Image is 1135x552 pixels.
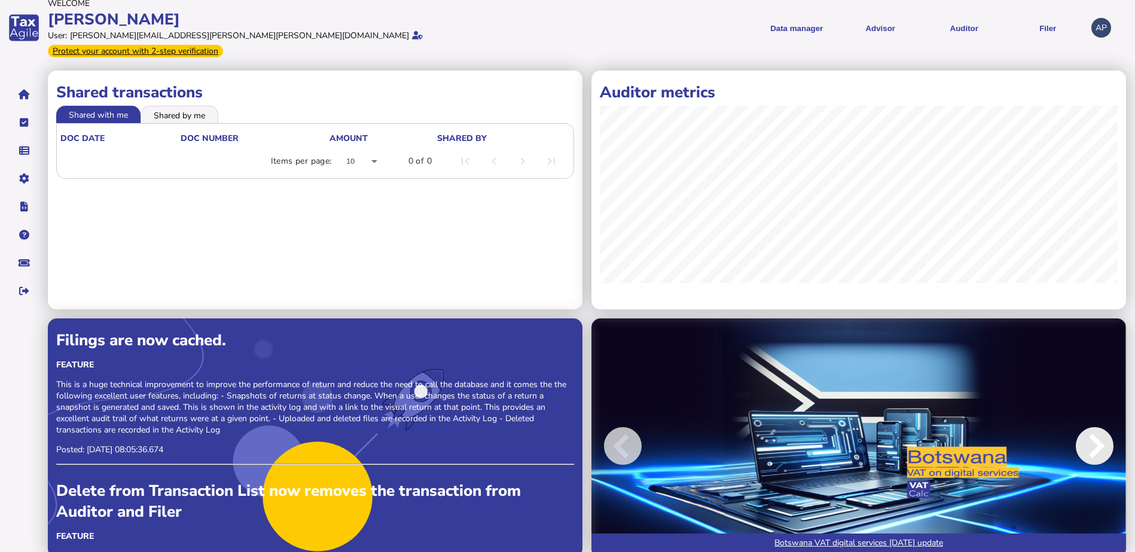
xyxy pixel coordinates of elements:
div: shared by [437,133,487,144]
div: doc number [181,133,239,144]
div: shared by [437,133,567,144]
div: doc date [60,133,105,144]
button: Help pages [11,222,36,247]
p: Posted: [DATE] 08:05:36.674 [56,444,574,455]
button: Filer [1010,13,1085,42]
button: Tasks [11,110,36,135]
div: Delete from Transaction List now removes the transaction from Auditor and Filer [56,480,574,522]
h1: Auditor metrics [600,82,1118,103]
button: Manage settings [11,166,36,191]
div: doc date [60,133,179,144]
div: Items per page: [271,155,332,167]
div: Feature [56,359,574,370]
button: Sign out [11,278,36,303]
i: Email verified [412,31,423,39]
button: Home [11,82,36,107]
div: User: [48,30,67,41]
div: [PERSON_NAME][EMAIL_ADDRESS][PERSON_NAME][PERSON_NAME][DOMAIN_NAME] [70,30,409,41]
button: Shows a dropdown of Data manager options [759,13,834,42]
button: Auditor [926,13,1002,42]
button: Raise a support ticket [11,250,36,275]
div: [PERSON_NAME] [48,9,564,30]
menu: navigate products [570,13,1086,42]
div: 0 of 0 [408,155,432,167]
div: Profile settings [1091,18,1111,38]
button: Developer hub links [11,194,36,219]
h1: Shared transactions [56,82,574,103]
li: Shared with me [56,106,141,122]
div: Feature [56,530,574,542]
div: Amount [329,133,368,144]
div: From Oct 1, 2025, 2-step verification will be required to login. Set it up now... [48,45,223,57]
button: Data manager [11,138,36,163]
div: Filings are now cached. [56,330,574,351]
div: doc number [181,133,329,144]
li: Shared by me [141,106,218,122]
p: This is a huge technical improvement to improve the performance of return and reduce the need to ... [56,379,574,436]
div: Amount [329,133,435,144]
button: Shows a dropdown of VAT Advisor options [843,13,918,42]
